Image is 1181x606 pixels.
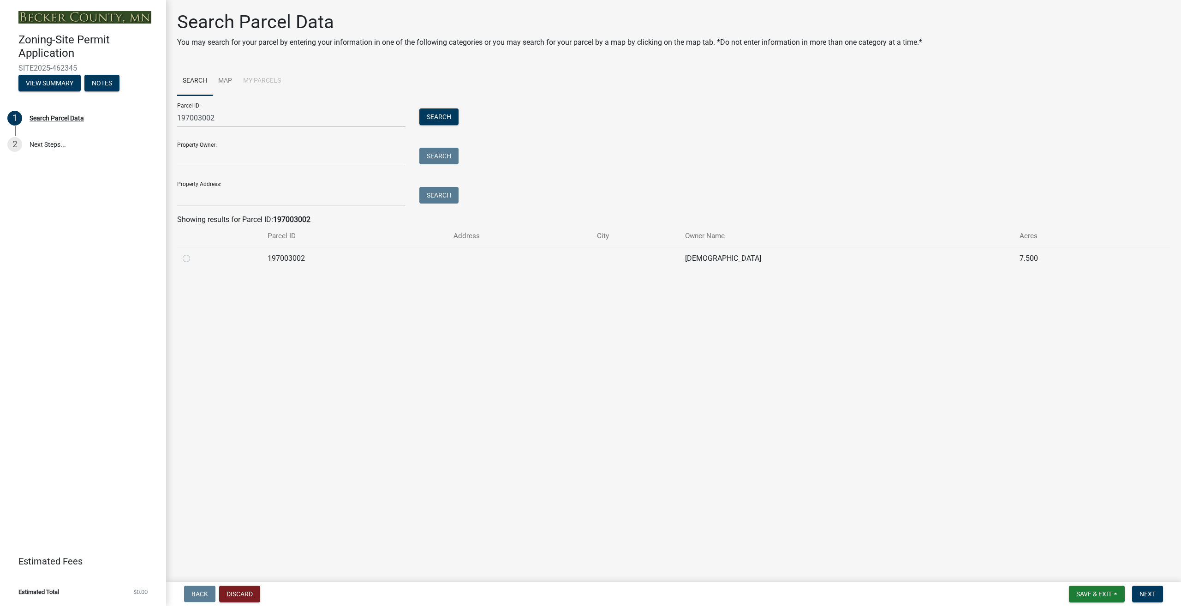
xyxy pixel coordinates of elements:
button: View Summary [18,75,81,91]
div: Showing results for Parcel ID: [177,214,1170,225]
th: Acres [1014,225,1127,247]
h1: Search Parcel Data [177,11,922,33]
td: 197003002 [262,247,448,270]
th: Parcel ID [262,225,448,247]
h4: Zoning-Site Permit Application [18,33,159,60]
wm-modal-confirm: Summary [18,80,81,87]
button: Save & Exit [1069,586,1125,602]
span: Save & Exit [1076,590,1112,598]
button: Search [419,148,459,164]
wm-modal-confirm: Notes [84,80,119,87]
span: SITE2025-462345 [18,64,148,72]
div: 1 [7,111,22,126]
img: Becker County, Minnesota [18,11,151,24]
button: Search [419,187,459,204]
a: Search [177,66,213,96]
button: Back [184,586,215,602]
div: 2 [7,137,22,152]
button: Discard [219,586,260,602]
span: $0.00 [133,589,148,595]
strong: 197003002 [273,215,310,224]
button: Search [419,108,459,125]
a: Estimated Fees [7,552,151,570]
span: Estimated Total [18,589,59,595]
p: You may search for your parcel by entering your information in one of the following categories or... [177,37,922,48]
span: Next [1139,590,1156,598]
span: Back [191,590,208,598]
td: 7.500 [1014,247,1127,270]
td: [DEMOGRAPHIC_DATA] [680,247,1014,270]
a: Map [213,66,238,96]
button: Next [1132,586,1163,602]
button: Notes [84,75,119,91]
div: Search Parcel Data [30,115,84,121]
th: City [591,225,680,247]
th: Address [448,225,591,247]
th: Owner Name [680,225,1014,247]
